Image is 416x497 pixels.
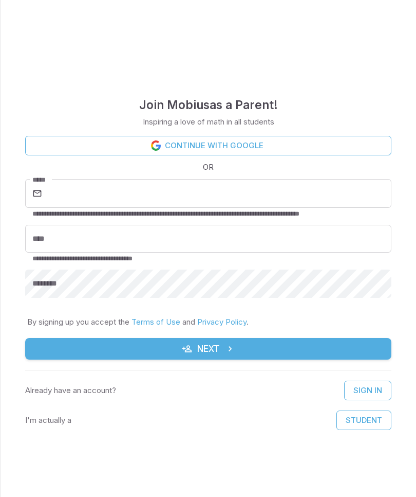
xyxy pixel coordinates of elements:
a: Privacy Policy [197,317,247,327]
h4: Join Mobius as a Parent ! [139,96,278,114]
a: Continue with Google [25,136,391,155]
span: OR [200,162,216,173]
p: Already have an account? [25,385,116,396]
p: I'm actually a [25,415,71,426]
button: Student [336,411,391,430]
p: Inspiring a love of math in all students [143,116,274,128]
a: Sign In [344,381,391,400]
p: By signing up you accept the and . [27,316,389,328]
a: Terms of Use [131,317,180,327]
button: Next [25,338,391,360]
